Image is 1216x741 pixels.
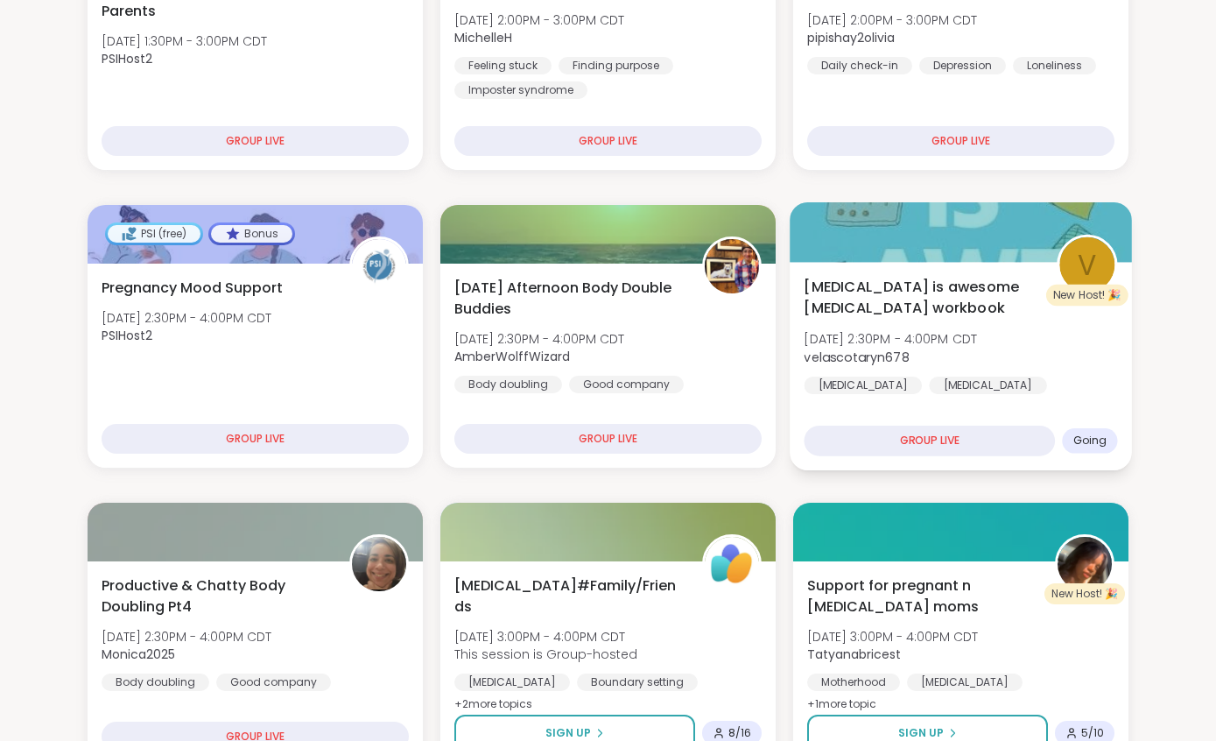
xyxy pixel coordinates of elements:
[1044,583,1125,604] div: New Host! 🎉
[807,57,912,74] div: Daily check-in
[454,674,570,691] div: [MEDICAL_DATA]
[454,81,587,99] div: Imposter syndrome
[454,278,683,320] span: [DATE] Afternoon Body Double Buddies
[102,674,209,691] div: Body doubling
[102,50,152,67] b: PSIHost2
[454,11,624,29] span: [DATE] 2:00PM - 3:00PM CDT
[919,57,1006,74] div: Depression
[454,330,624,348] span: [DATE] 2:30PM - 4:00PM CDT
[804,277,1037,320] span: [MEDICAL_DATA] is awesome [MEDICAL_DATA] workbook
[807,674,900,691] div: Motherhood
[102,575,330,617] span: Productive & Chatty Body Doubling Pt4
[804,330,977,348] span: [DATE] 2:30PM - 4:00PM CDT
[929,377,1047,394] div: [MEDICAL_DATA]
[705,239,759,293] img: AmberWolffWizard
[454,575,683,617] span: [MEDICAL_DATA]#Family/Friends
[807,11,977,29] span: [DATE] 2:00PM - 3:00PM CDT
[907,674,1023,691] div: [MEDICAL_DATA]
[804,348,909,365] b: velascotaryn678
[102,646,175,663] b: Monica2025
[705,537,759,591] img: ShareWell
[1073,434,1107,448] span: Going
[102,628,271,646] span: [DATE] 2:30PM - 4:00PM CDT
[211,225,292,243] div: Bonus
[454,29,512,46] b: MichelleH
[807,646,901,663] b: Tatyanabricest
[454,646,637,663] span: This session is Group-hosted
[807,126,1114,156] div: GROUP LIVE
[807,628,978,646] span: [DATE] 3:00PM - 4:00PM CDT
[102,424,409,454] div: GROUP LIVE
[216,674,331,691] div: Good company
[898,725,944,741] span: Sign Up
[102,32,267,50] span: [DATE] 1:30PM - 3:00PM CDT
[352,537,406,591] img: Monica2025
[577,674,698,691] div: Boundary setting
[569,376,684,393] div: Good company
[454,126,762,156] div: GROUP LIVE
[454,628,637,646] span: [DATE] 3:00PM - 4:00PM CDT
[108,225,200,243] div: PSI (free)
[545,725,591,741] span: Sign Up
[454,348,570,365] b: AmberWolffWizard
[102,309,271,327] span: [DATE] 2:30PM - 4:00PM CDT
[102,126,409,156] div: GROUP LIVE
[1013,57,1096,74] div: Loneliness
[1058,537,1112,591] img: Tatyanabricest
[102,278,283,299] span: Pregnancy Mood Support
[352,239,406,293] img: PSIHost2
[559,57,673,74] div: Finding purpose
[1078,244,1096,286] span: v
[1046,285,1128,306] div: New Host! 🎉
[454,376,562,393] div: Body doubling
[804,426,1055,456] div: GROUP LIVE
[804,377,922,394] div: [MEDICAL_DATA]
[102,327,152,344] b: PSIHost2
[728,726,751,740] span: 8 / 16
[454,57,552,74] div: Feeling stuck
[807,575,1036,617] span: Support for pregnant n [MEDICAL_DATA] moms
[454,424,762,454] div: GROUP LIVE
[1081,726,1104,740] span: 5 / 10
[807,29,895,46] b: pipishay2olivia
